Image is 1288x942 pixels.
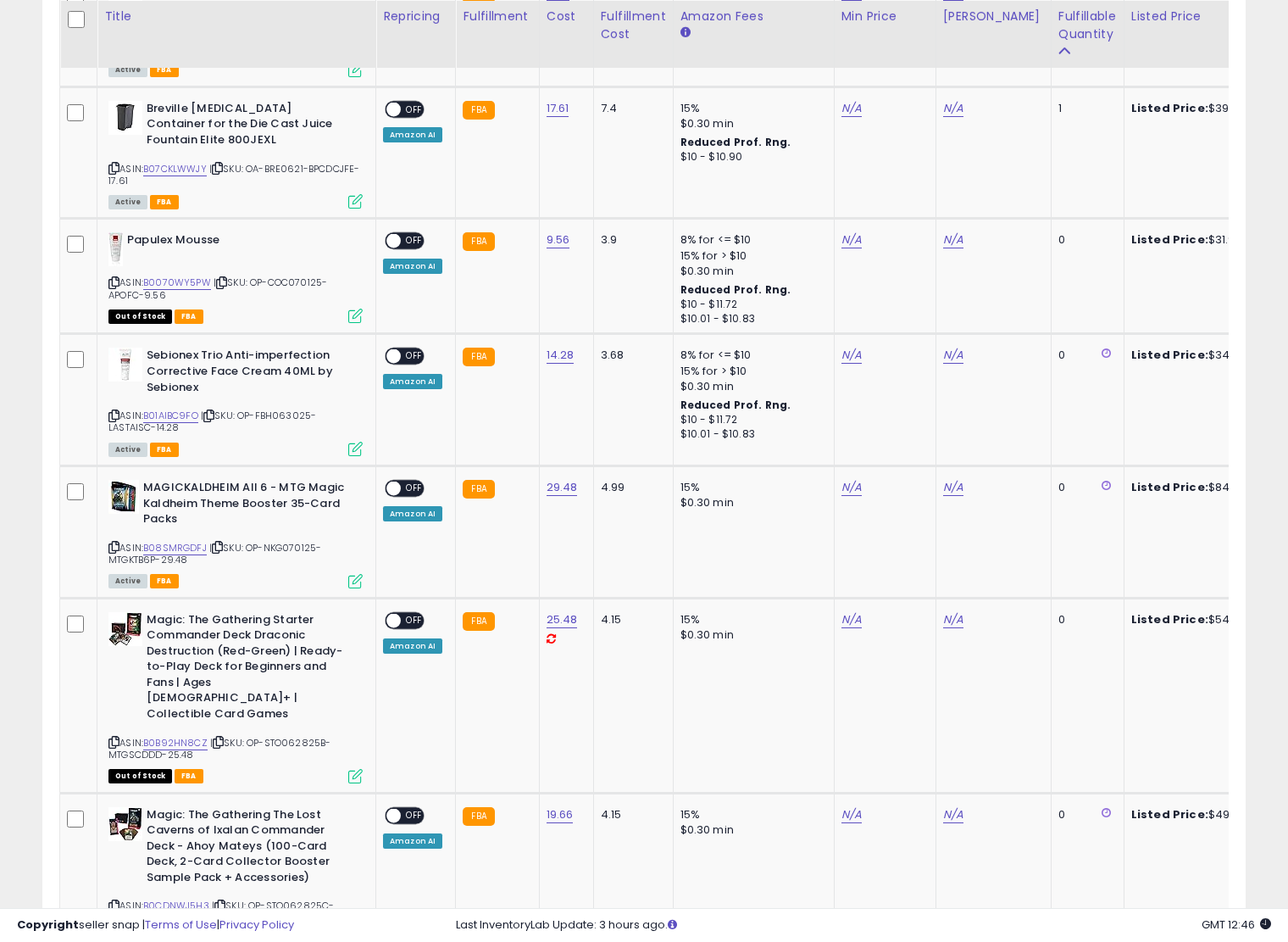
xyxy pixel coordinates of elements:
div: $10.01 - $10.83 [680,427,821,442]
div: $31.99 [1131,232,1272,248]
a: N/A [943,611,963,628]
span: FBA [150,63,179,77]
div: $0.30 min [680,495,821,510]
a: N/A [841,479,862,496]
div: ASIN: [108,348,363,454]
b: Sebionex Trio Anti-imperfection Corrective Face Cream 40ML by Sebionex [147,348,353,399]
a: N/A [943,479,963,496]
b: Listed Price: [1131,806,1208,822]
div: Amazon AI [383,638,442,654]
div: Title [104,8,369,25]
div: 15% [680,101,821,116]
a: B0B92HN8CZ [143,736,208,750]
div: 0 [1058,348,1111,363]
img: 515qAt-EchL._SL40_.jpg [108,807,142,841]
a: N/A [841,231,862,248]
div: $10.01 - $10.83 [680,312,821,326]
a: N/A [943,347,963,364]
small: FBA [463,612,494,631]
div: $49.95 [1131,807,1272,822]
img: 3143ybAX-TL._SL40_.jpg [108,348,142,382]
div: Repricing [383,8,448,25]
div: Amazon AI [383,833,442,849]
b: Papulex Mousse [127,232,333,253]
div: Fulfillment Cost [601,8,666,43]
div: Last InventoryLab Update: 3 hours ago. [456,917,1271,934]
div: 15% for > $10 [680,364,821,379]
div: 3.68 [601,348,660,363]
b: MAGICKALDHEIM All 6 - MTG Magic Kaldheim Theme Booster 35-Card Packs [143,480,349,532]
span: | SKU: OP-STO062825B-MTGSCDDD-25.48 [108,736,330,761]
div: Min Price [841,8,929,25]
div: 0 [1058,612,1111,627]
div: $54.99 [1131,612,1272,627]
a: B07CKLWWJY [143,162,207,176]
span: | SKU: OP-FBH063025-LASTAISC-14.28 [108,409,316,434]
b: Listed Price: [1131,347,1208,363]
div: Amazon AI [383,127,442,142]
div: 0 [1058,480,1111,495]
div: 4.15 [601,612,660,627]
div: $84.99 [1131,480,1272,495]
div: ASIN: [108,101,363,208]
div: ASIN: [108,480,363,587]
div: Amazon AI [383,259,442,274]
a: 14.28 [547,347,575,364]
span: FBA [150,195,179,209]
span: FBA [150,443,179,457]
b: Magic: The Gathering Starter Commander Deck Draconic Destruction (Red-Green) | Ready-to-Play Deck... [147,612,353,727]
small: FBA [463,807,494,826]
div: 15% [680,807,821,822]
b: Listed Price: [1131,231,1208,248]
span: OFF [401,808,428,822]
b: Reduced Prof. Rng. [680,398,791,412]
div: $0.30 min [680,627,821,643]
span: OFF [401,234,428,248]
span: FBA [175,309,203,324]
span: 2025-08-11 12:46 GMT [1202,917,1271,933]
a: 19.66 [547,806,574,823]
b: Reduced Prof. Rng. [680,282,791,297]
small: FBA [463,232,494,251]
span: OFF [401,613,428,627]
a: Terms of Use [145,917,217,933]
div: $0.30 min [680,822,821,838]
div: $10 - $10.90 [680,150,821,164]
a: 9.56 [547,231,570,248]
span: All listings that are currently out of stock and unavailable for purchase on Amazon [108,309,172,324]
b: Reduced Prof. Rng. [680,135,791,149]
div: $0.30 min [680,379,821,394]
div: ASIN: [108,612,363,782]
a: 25.48 [547,611,578,628]
div: $0.30 min [680,116,821,131]
a: 17.61 [547,100,569,117]
a: N/A [841,806,862,823]
div: 15% for > $10 [680,248,821,264]
a: N/A [943,806,963,823]
b: Listed Price: [1131,100,1208,116]
b: Listed Price: [1131,479,1208,495]
div: seller snap | | [17,917,294,934]
div: 3.9 [601,232,660,248]
img: 51xcrg9PGbL._SL40_.jpg [108,612,142,646]
div: 1 [1058,101,1111,116]
a: Privacy Policy [219,917,294,933]
strong: Copyright [17,917,79,933]
div: $39.99 [1131,101,1272,116]
span: All listings currently available for purchase on Amazon [108,195,147,209]
img: 41N9hlyWMwL._SL40_.jpg [108,480,139,514]
a: N/A [943,231,963,248]
div: $10 - $11.72 [680,298,821,312]
div: 8% for <= $10 [680,232,821,248]
div: $34.99 [1131,348,1272,363]
div: $10 - $11.72 [680,413,821,427]
small: FBA [463,480,494,499]
div: [PERSON_NAME] [943,8,1044,25]
div: 4.15 [601,807,660,822]
span: OFF [401,102,428,116]
span: OFF [401,482,428,496]
a: B08SMRGDFJ [143,541,207,555]
div: Amazon AI [383,506,442,521]
img: 317qnmz29iL._SL40_.jpg [108,232,123,266]
span: All listings currently available for purchase on Amazon [108,63,147,77]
